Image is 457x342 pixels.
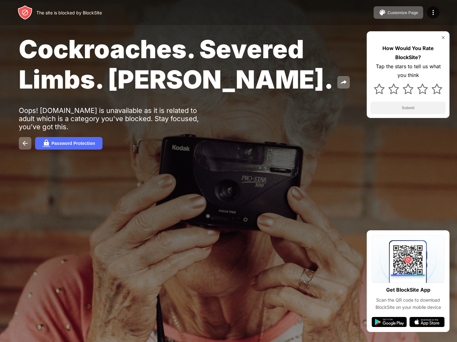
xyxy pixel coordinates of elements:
[409,317,444,327] img: app-store.svg
[386,285,430,294] div: Get BlockSite App
[403,84,413,94] img: star.svg
[340,79,347,86] img: share.svg
[374,6,423,19] button: Customize Page
[429,9,437,16] img: menu-icon.svg
[372,297,444,311] div: Scan the QR code to download BlockSite on your mobile device
[19,34,334,94] span: Cockroaches. Severed Limbs. [PERSON_NAME].
[441,35,446,40] img: rate-us-close.svg
[372,317,407,327] img: google-play.svg
[51,141,95,146] div: Password Protection
[370,44,446,62] div: How Would You Rate BlockSite?
[432,84,442,94] img: star.svg
[387,10,418,15] div: Customize Page
[18,5,33,20] img: header-logo.svg
[43,140,50,147] img: password.svg
[388,84,399,94] img: star.svg
[19,106,213,131] div: Oops! [DOMAIN_NAME] is unavailable as it is related to adult which is a category you've blocked. ...
[372,235,444,283] img: qrcode.svg
[370,62,446,80] div: Tap the stars to tell us what you think
[36,10,102,15] div: The site is blocked by BlockSite
[370,102,446,114] button: Submit
[374,84,385,94] img: star.svg
[21,140,29,147] img: back.svg
[417,84,428,94] img: star.svg
[35,137,102,150] button: Password Protection
[379,9,386,16] img: pallet.svg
